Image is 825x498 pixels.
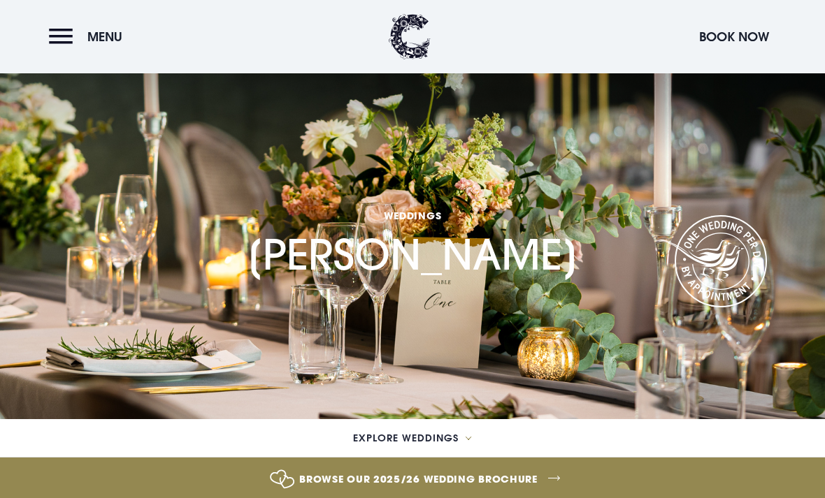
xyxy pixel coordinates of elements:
button: Menu [49,22,129,52]
span: Weddings [246,209,579,222]
h1: [PERSON_NAME] [246,147,579,279]
span: Explore Weddings [353,433,459,443]
button: Book Now [692,22,776,52]
span: Menu [87,29,122,45]
img: Clandeboye Lodge [389,14,431,59]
